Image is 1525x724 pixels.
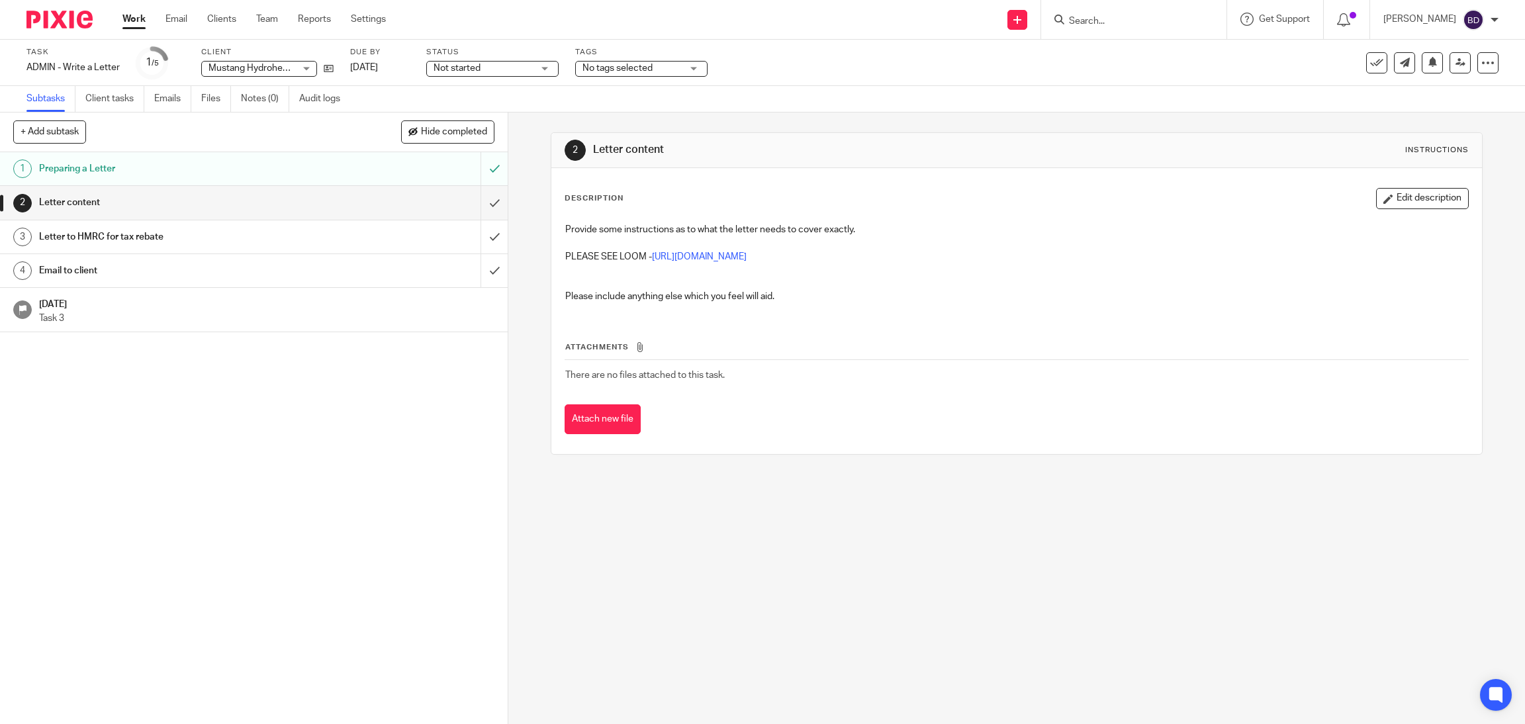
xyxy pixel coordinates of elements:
input: Search [1068,16,1187,28]
a: Files [201,86,231,112]
h1: Email to client [39,261,325,281]
span: Mustang Hydroheat Ltd [208,64,306,73]
a: [URL][DOMAIN_NAME] [652,252,747,261]
span: [DATE] [350,63,378,72]
div: 4 [13,261,32,280]
h1: Letter to HMRC for tax rebate [39,227,325,247]
span: No tags selected [582,64,653,73]
img: Pixie [26,11,93,28]
a: Notes (0) [241,86,289,112]
h1: Letter content [593,143,1045,157]
div: ADMIN - Write a Letter [26,61,120,74]
label: Due by [350,47,410,58]
p: PLEASE SEE LOOM - [565,250,1468,263]
div: Instructions [1405,145,1469,156]
p: Description [565,193,624,204]
div: 1 [146,55,159,70]
span: Attachments [565,343,629,351]
div: 1 [13,159,32,178]
span: Get Support [1259,15,1310,24]
a: Subtasks [26,86,75,112]
span: There are no files attached to this task. [565,371,725,380]
button: Edit description [1376,188,1469,209]
div: 2 [565,140,586,161]
a: Emails [154,86,191,112]
button: + Add subtask [13,120,86,143]
label: Client [201,47,334,58]
div: 3 [13,228,32,246]
a: Audit logs [299,86,350,112]
a: Team [256,13,278,26]
label: Tags [575,47,708,58]
h1: Preparing a Letter [39,159,325,179]
a: Reports [298,13,331,26]
button: Hide completed [401,120,494,143]
a: Settings [351,13,386,26]
a: Client tasks [85,86,144,112]
h1: Letter content [39,193,325,212]
button: Attach new file [565,404,641,434]
p: Task 3 [39,312,494,325]
a: Clients [207,13,236,26]
a: Work [122,13,146,26]
h1: [DATE] [39,294,494,311]
a: Email [165,13,187,26]
img: svg%3E [1463,9,1484,30]
small: /5 [152,60,159,67]
p: Provide some instructions as to what the letter needs to cover exactly. [565,223,1468,236]
p: [PERSON_NAME] [1383,13,1456,26]
label: Status [426,47,559,58]
p: Please include anything else which you feel will aid. [565,290,1468,303]
span: Hide completed [421,127,487,138]
span: Not started [434,64,481,73]
label: Task [26,47,120,58]
div: 2 [13,194,32,212]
